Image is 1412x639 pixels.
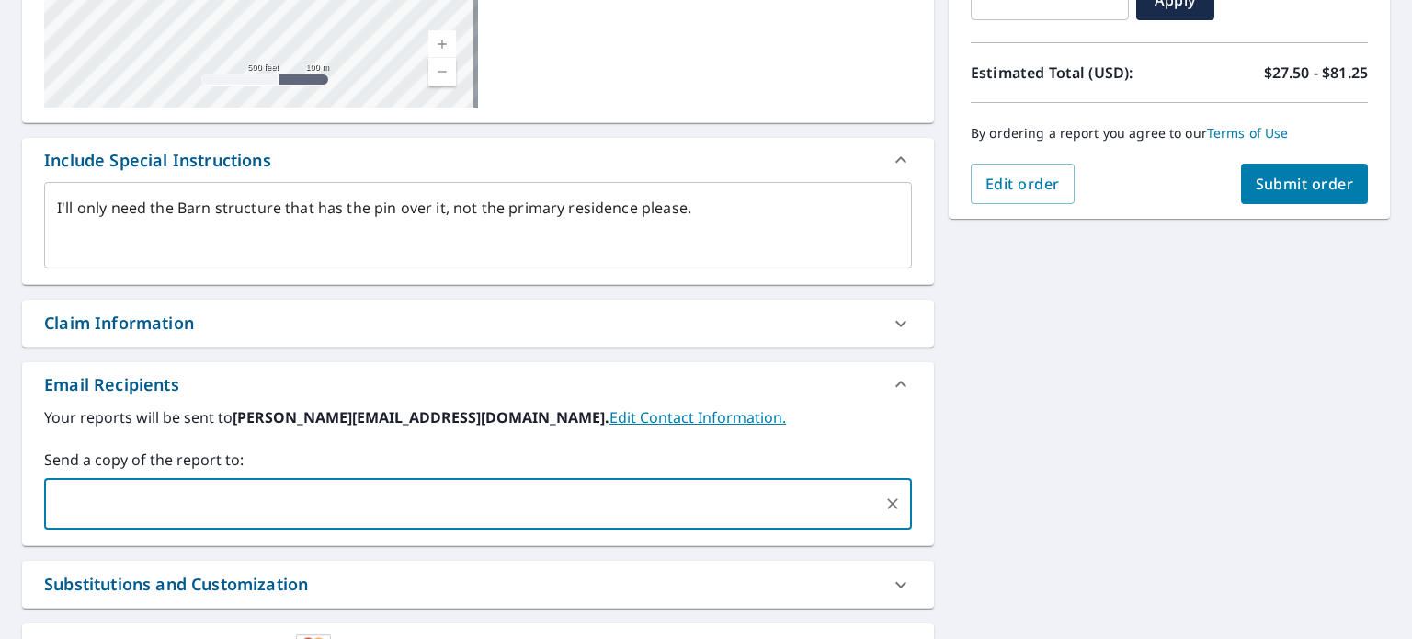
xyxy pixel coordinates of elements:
a: Terms of Use [1207,124,1289,142]
p: Estimated Total (USD): [971,62,1169,84]
button: Submit order [1241,164,1369,204]
span: Submit order [1256,174,1354,194]
a: Current Level 16, Zoom In [428,30,456,58]
div: Email Recipients [44,372,179,397]
div: Include Special Instructions [44,148,271,173]
a: Current Level 16, Zoom Out [428,58,456,86]
span: Edit order [985,174,1060,194]
textarea: I'll only need the Barn structure that has the pin over it, not the primary residence please. [57,200,899,252]
div: Include Special Instructions [22,138,934,182]
div: Claim Information [22,300,934,347]
b: [PERSON_NAME][EMAIL_ADDRESS][DOMAIN_NAME]. [233,407,609,428]
button: Edit order [971,164,1075,204]
div: Claim Information [44,311,194,336]
div: Substitutions and Customization [44,572,308,597]
p: $27.50 - $81.25 [1264,62,1368,84]
p: By ordering a report you agree to our [971,125,1368,142]
label: Send a copy of the report to: [44,449,912,471]
a: EditContactInfo [609,407,786,428]
div: Email Recipients [22,362,934,406]
label: Your reports will be sent to [44,406,912,428]
div: Substitutions and Customization [22,561,934,608]
button: Clear [880,491,905,517]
